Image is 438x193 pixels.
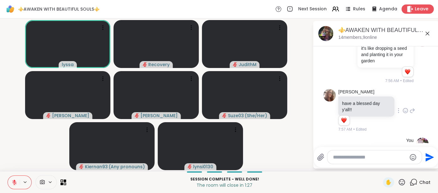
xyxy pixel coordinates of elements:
span: audio-muted [135,113,139,118]
span: Next Session [298,6,327,12]
div: ⚜️AWAKEN WITH BEAUTIFUL SOULS⚜️, [DATE] [338,26,434,34]
span: lyssa [62,61,74,68]
span: ( Any pronouns ) [108,164,145,170]
img: ⚜️AWAKEN WITH BEAUTIFUL SOULS⚜️, Oct 14 [318,26,333,41]
span: audio-muted [79,164,84,169]
p: Session Complete - well done! [70,176,379,182]
span: Edited [403,78,414,84]
span: 7:57 AM [338,127,352,132]
p: have a blessed day y'all!! [342,100,391,113]
span: Kiernan93 [85,164,108,170]
span: [PERSON_NAME] [52,112,89,119]
span: Suze03 [228,112,244,119]
span: • [400,78,402,84]
p: The room will close in 1:27 [70,182,379,188]
span: audio-muted [46,113,51,118]
button: Reactions: love [404,69,411,74]
span: ✋ [385,179,392,186]
span: ⚜️AWAKEN WITH BEAUTIFUL SOULS⚜️ [18,6,99,12]
div: Reaction list [402,67,413,77]
button: Reactions: love [340,118,347,123]
span: ( She/Her ) [245,112,267,119]
span: Agenda [379,6,397,12]
p: 14 members, 9 online [338,34,377,41]
span: Leave [415,6,429,13]
button: Emoji picker [409,154,417,161]
textarea: Type your message [333,154,406,160]
span: audio-muted [222,113,227,118]
p: it's like dropping a seed and planting it in your garden [361,45,410,64]
button: Send [422,150,436,164]
img: https://sharewell-space-live.sfo3.digitaloceanspaces.com/user-generated/12025a04-e023-4d79-ba6e-0... [323,89,336,102]
img: ShareWell Logomark [5,4,16,14]
img: https://sharewell-space-live.sfo3.digitaloceanspaces.com/user-generated/c703a1d2-29a7-4d77-aef4-3... [416,138,429,150]
h4: You [406,138,414,144]
span: 7:56 AM [385,78,399,84]
span: [PERSON_NAME] [140,112,178,119]
span: JudithM [239,61,256,68]
span: lynsi0130 [193,164,213,170]
a: [PERSON_NAME] [338,89,374,95]
span: audio-muted [233,62,237,67]
span: audio-muted [143,62,147,67]
span: Chat [419,179,430,185]
span: Edited [356,127,367,132]
span: Recovery [148,61,170,68]
span: Rules [353,6,365,12]
span: audio-muted [187,164,192,169]
span: • [353,127,355,132]
div: Reaction list [339,116,350,126]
